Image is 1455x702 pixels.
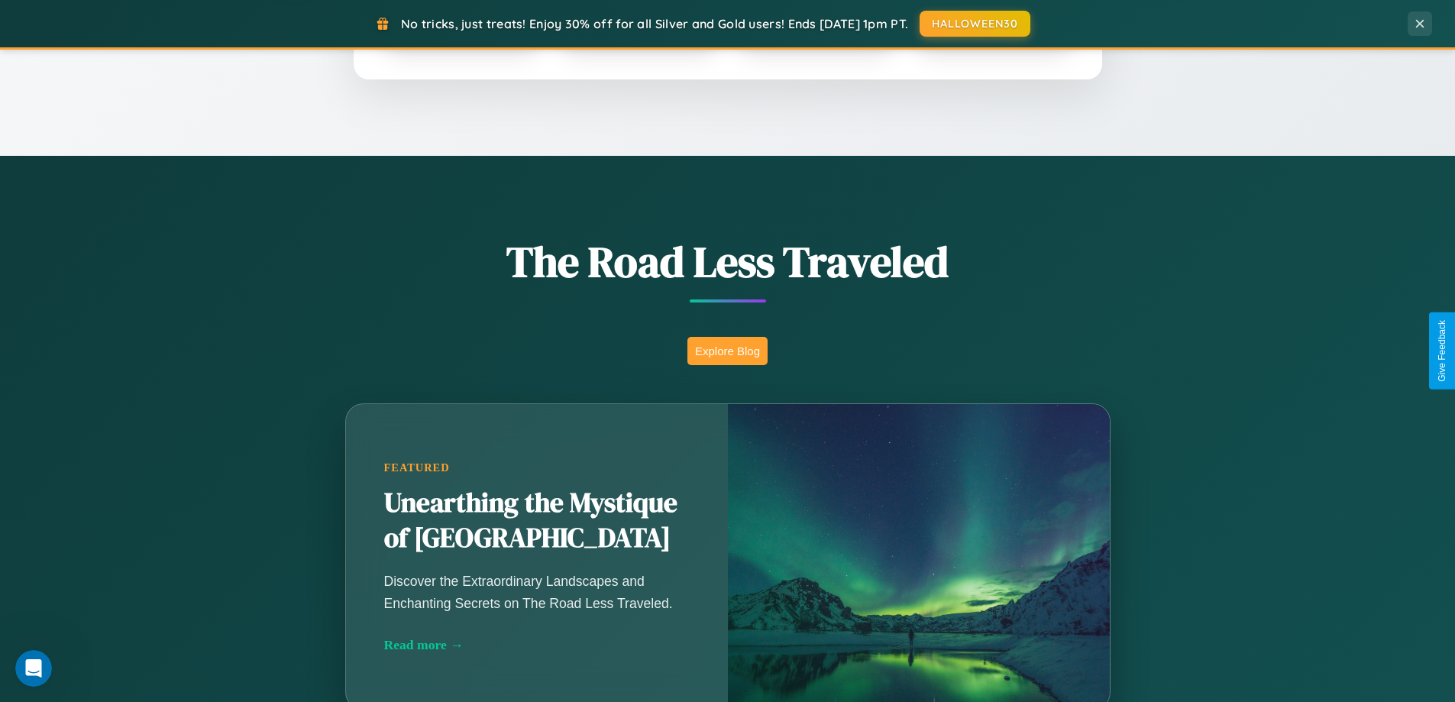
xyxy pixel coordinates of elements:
button: HALLOWEEN30 [920,11,1030,37]
h2: Unearthing the Mystique of [GEOGRAPHIC_DATA] [384,486,690,556]
button: Explore Blog [687,337,768,365]
div: Read more → [384,637,690,653]
div: Featured [384,461,690,474]
div: Give Feedback [1437,320,1447,382]
p: Discover the Extraordinary Landscapes and Enchanting Secrets on The Road Less Traveled. [384,571,690,613]
iframe: Intercom live chat [15,650,52,687]
h1: The Road Less Traveled [270,232,1186,291]
span: No tricks, just treats! Enjoy 30% off for all Silver and Gold users! Ends [DATE] 1pm PT. [401,16,908,31]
